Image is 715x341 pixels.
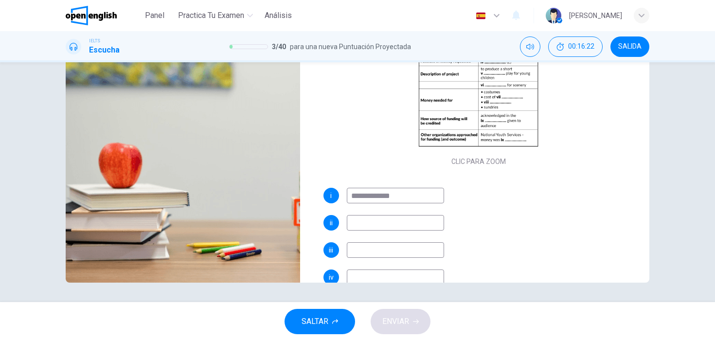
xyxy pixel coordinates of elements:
button: 00:16:22 [548,36,603,57]
button: SALTAR [285,309,355,334]
img: Drama Club Funding [66,46,300,283]
h1: Escucha [89,44,120,56]
span: para una nueva Puntuación Proyectada [290,41,411,53]
span: Análisis [265,10,292,21]
span: ii [330,219,333,226]
img: es [475,12,487,19]
a: OpenEnglish logo [66,6,139,25]
span: Panel [145,10,164,21]
button: Practica tu examen [174,7,257,24]
span: 3 / 40 [272,41,286,53]
img: OpenEnglish logo [66,6,117,25]
button: Clic para zoom [434,64,523,88]
span: 00:16:22 [568,43,594,51]
span: iv [329,274,334,281]
div: [PERSON_NAME] [569,10,622,21]
button: Análisis [261,7,296,24]
div: Silenciar [520,36,540,57]
span: IELTS [89,37,100,44]
div: Ocultar [548,36,603,57]
span: SALIDA [618,43,642,51]
button: SALIDA [610,36,649,57]
button: Panel [139,7,170,24]
img: Profile picture [546,8,561,23]
span: iii [329,247,333,253]
span: i [330,192,332,199]
span: SALTAR [302,315,328,328]
span: Practica tu examen [178,10,244,21]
